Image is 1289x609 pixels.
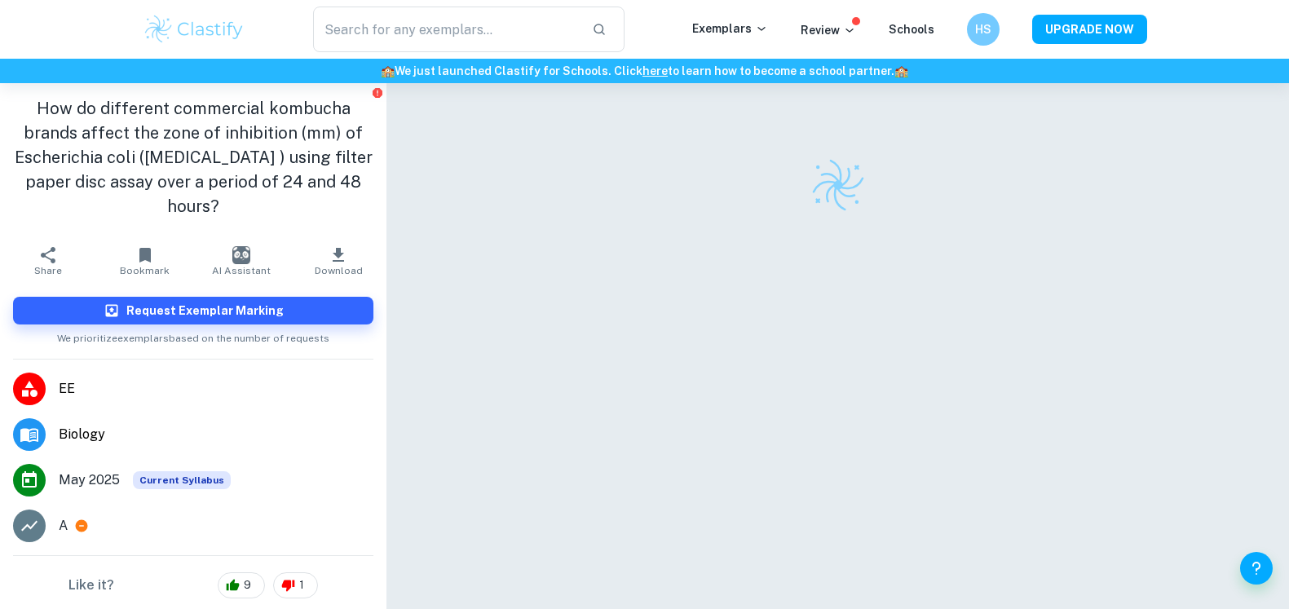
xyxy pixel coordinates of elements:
[59,516,68,536] p: A
[218,572,265,598] div: 9
[3,62,1286,80] h6: We just launched Clastify for Schools. Click to learn how to become a school partner.
[232,246,250,264] img: AI Assistant
[59,425,373,444] span: Biology
[313,7,580,52] input: Search for any exemplars...
[889,23,934,36] a: Schools
[97,238,194,284] button: Bookmark
[126,302,284,320] h6: Request Exemplar Marking
[894,64,908,77] span: 🏫
[59,470,120,490] span: May 2025
[212,265,271,276] span: AI Assistant
[193,238,290,284] button: AI Assistant
[642,64,668,77] a: here
[133,471,231,489] div: This exemplar is based on the current syllabus. Feel free to refer to it for inspiration/ideas wh...
[13,96,373,218] h1: How do different commercial kombucha brands affect the zone of inhibition (mm) of Escherichia col...
[371,86,383,99] button: Report issue
[133,471,231,489] span: Current Syllabus
[34,265,62,276] span: Share
[1240,552,1273,585] button: Help and Feedback
[801,21,856,39] p: Review
[1032,15,1147,44] button: UPGRADE NOW
[68,576,114,595] h6: Like it?
[290,238,387,284] button: Download
[692,20,768,38] p: Exemplars
[810,157,867,214] img: Clastify logo
[967,13,1000,46] button: HS
[381,64,395,77] span: 🏫
[290,577,313,594] span: 1
[973,20,992,38] h6: HS
[273,572,318,598] div: 1
[13,297,373,324] button: Request Exemplar Marking
[235,577,260,594] span: 9
[59,379,373,399] span: EE
[143,13,246,46] img: Clastify logo
[57,324,329,346] span: We prioritize exemplars based on the number of requests
[120,265,170,276] span: Bookmark
[315,265,363,276] span: Download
